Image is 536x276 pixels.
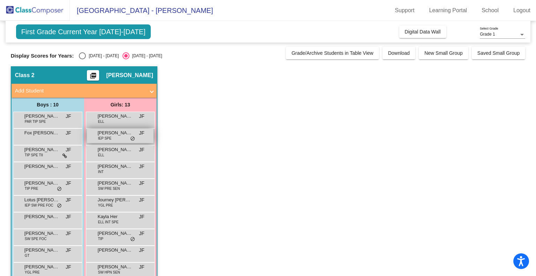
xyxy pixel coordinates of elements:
mat-icon: picture_as_pdf [89,72,97,82]
span: [PERSON_NAME] [24,163,59,170]
span: ELL INT SPE [98,219,119,225]
span: [GEOGRAPHIC_DATA] - [PERSON_NAME] [70,5,213,16]
span: [PERSON_NAME] [98,230,133,237]
span: JF [139,213,144,221]
span: Grade 1 [480,32,495,37]
span: SW SPE FOC [25,236,47,241]
span: Class 2 [15,72,35,79]
span: [PERSON_NAME] [24,180,59,187]
span: JF [66,113,71,120]
button: Download [382,47,415,59]
span: [PERSON_NAME] [98,113,133,120]
button: New Small Group [419,47,468,59]
span: JF [66,213,71,221]
span: Lotus [PERSON_NAME] [24,196,59,203]
span: JF [139,180,144,187]
span: Saved Small Group [477,50,520,56]
mat-expansion-panel-header: Add Student [12,84,157,98]
span: JF [66,196,71,204]
button: Saved Small Group [472,47,525,59]
span: [PERSON_NAME] [98,180,133,187]
span: YGL PRE [25,270,40,275]
span: ELL [98,152,104,158]
span: do_not_disturb_alt [130,237,135,242]
span: Display Scores for Years: [11,53,74,59]
button: Grade/Archive Students in Table View [286,47,379,59]
span: Grade/Archive Students in Table View [291,50,373,56]
span: JF [66,247,71,254]
a: Learning Portal [424,5,473,16]
span: TIP PRE [25,186,38,191]
span: [PERSON_NAME] [98,163,133,170]
span: JF [66,129,71,137]
span: JF [139,146,144,154]
span: JF [139,247,144,254]
span: JF [66,230,71,237]
a: School [476,5,504,16]
span: JF [139,230,144,237]
span: [PERSON_NAME] [98,129,133,136]
span: JF [66,163,71,170]
span: Download [388,50,410,56]
span: YGL PRE [98,203,113,208]
button: Digital Data Wall [399,25,446,38]
span: PAR TIP SPE [25,119,46,124]
span: [PERSON_NAME] [24,146,59,153]
span: [PERSON_NAME] [24,213,59,220]
span: JF [139,263,144,271]
span: INT [98,169,104,174]
div: [DATE] - [DATE] [129,53,162,59]
span: Fox [PERSON_NAME] [24,129,59,136]
span: TIP [98,236,104,241]
span: First Grade Current Year [DATE]-[DATE] [16,24,151,39]
span: Journey [PERSON_NAME] [98,196,133,203]
span: TIP SPE TII [25,152,43,158]
span: JF [66,146,71,154]
span: ELL [98,119,104,124]
span: do_not_disturb_alt [130,136,135,142]
span: GT [25,253,30,258]
span: SW PRE SEN [98,186,120,191]
span: JF [139,196,144,204]
span: JF [139,163,144,170]
span: [PERSON_NAME] [98,263,133,270]
span: SW HPN SEN [98,270,120,275]
span: [PERSON_NAME] [24,263,59,270]
div: Girls: 13 [84,98,157,112]
span: JF [66,180,71,187]
span: do_not_disturb_alt [57,203,62,209]
a: Logout [508,5,536,16]
mat-radio-group: Select an option [79,52,162,59]
span: JF [139,129,144,137]
span: do_not_disturb_alt [57,186,62,192]
span: JF [66,263,71,271]
span: JF [139,113,144,120]
span: [PERSON_NAME] [24,230,59,237]
span: [PERSON_NAME] [98,146,133,153]
span: IEP SPE [98,136,112,141]
span: IEP SW PRE FOC [25,203,53,208]
div: Boys : 10 [12,98,84,112]
button: Print Students Details [87,70,99,81]
span: New Small Group [424,50,463,56]
span: Digital Data Wall [405,29,441,35]
mat-panel-title: Add Student [15,87,145,95]
span: Kayla Her [98,213,133,220]
span: [PERSON_NAME] [24,113,59,120]
a: Support [389,5,420,16]
span: [PERSON_NAME] [106,72,153,79]
div: [DATE] - [DATE] [86,53,119,59]
span: [PERSON_NAME] [24,247,59,254]
span: [PERSON_NAME] [98,247,133,254]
